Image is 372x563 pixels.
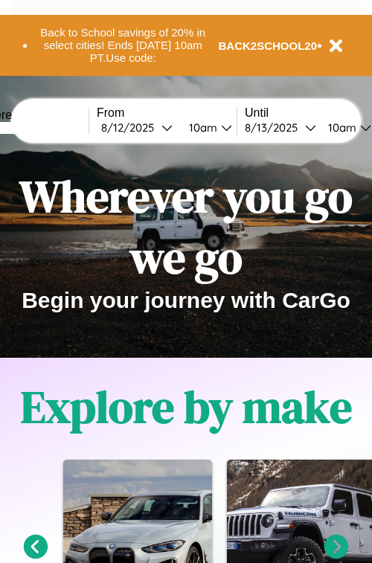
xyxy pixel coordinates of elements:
div: 10am [321,120,360,135]
h1: Explore by make [21,376,352,437]
div: 10am [182,120,221,135]
div: 8 / 13 / 2025 [245,120,305,135]
div: 8 / 12 / 2025 [101,120,161,135]
b: BACK2SCHOOL20 [219,39,318,52]
button: 10am [177,120,237,135]
button: 8/12/2025 [97,120,177,135]
label: From [97,106,237,120]
button: Back to School savings of 20% in select cities! Ends [DATE] 10am PT.Use code: [28,22,219,68]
